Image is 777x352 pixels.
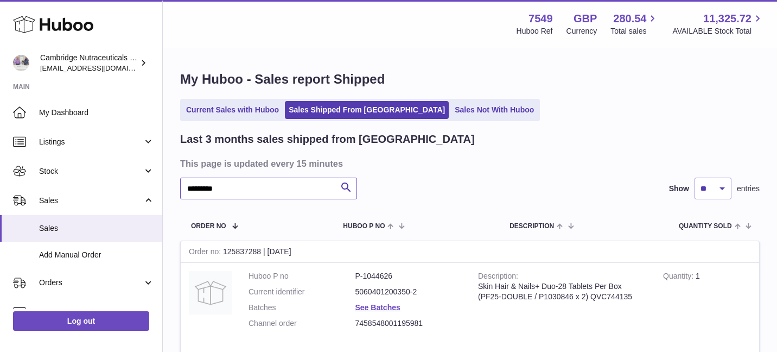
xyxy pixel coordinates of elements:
span: entries [737,184,760,194]
strong: Quantity [663,272,696,283]
dt: Huboo P no [249,271,355,281]
strong: GBP [574,11,597,26]
strong: 7549 [528,11,553,26]
h1: My Huboo - Sales report Shipped [180,71,760,88]
img: qvc@camnutra.com [13,55,29,71]
span: Order No [191,223,226,230]
div: Currency [566,26,597,36]
a: Sales Not With Huboo [451,101,538,119]
dd: 7458548001195981 [355,318,462,329]
span: Listings [39,137,143,147]
div: Huboo Ref [517,26,553,36]
span: Quantity Sold [679,223,732,230]
dd: P-1044626 [355,271,462,281]
label: Show [669,184,689,194]
td: 1 [655,263,759,342]
span: Stock [39,166,143,177]
dt: Current identifier [249,287,355,297]
span: Total sales [610,26,659,36]
strong: Description [478,272,518,283]
span: Huboo P no [343,223,385,230]
div: 125837288 | [DATE] [181,241,759,263]
dt: Batches [249,303,355,313]
a: Sales Shipped From [GEOGRAPHIC_DATA] [285,101,449,119]
span: Sales [39,196,143,206]
a: Log out [13,311,149,331]
span: 280.54 [613,11,646,26]
dt: Channel order [249,318,355,329]
div: Skin Hair & Nails+ Duo-28 Tablets Per Box (PF25-DOUBLE / P1030846 x 2) QVC744135 [478,281,647,302]
a: 11,325.72 AVAILABLE Stock Total [672,11,764,36]
a: Current Sales with Huboo [182,101,283,119]
span: My Dashboard [39,108,154,118]
span: Usage [39,307,154,317]
span: Add Manual Order [39,250,154,260]
a: 280.54 Total sales [610,11,659,36]
span: Orders [39,278,143,288]
span: [EMAIL_ADDRESS][DOMAIN_NAME] [40,64,160,72]
a: See Batches [355,303,400,312]
div: Cambridge Nutraceuticals Ltd [40,53,138,73]
span: Description [509,223,554,230]
img: no-photo.jpg [189,271,232,315]
dd: 5060401200350-2 [355,287,462,297]
h2: Last 3 months sales shipped from [GEOGRAPHIC_DATA] [180,132,475,147]
strong: Order no [189,247,223,259]
h3: This page is updated every 15 minutes [180,158,757,169]
span: Sales [39,223,154,234]
span: AVAILABLE Stock Total [672,26,764,36]
span: 11,325.72 [703,11,751,26]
